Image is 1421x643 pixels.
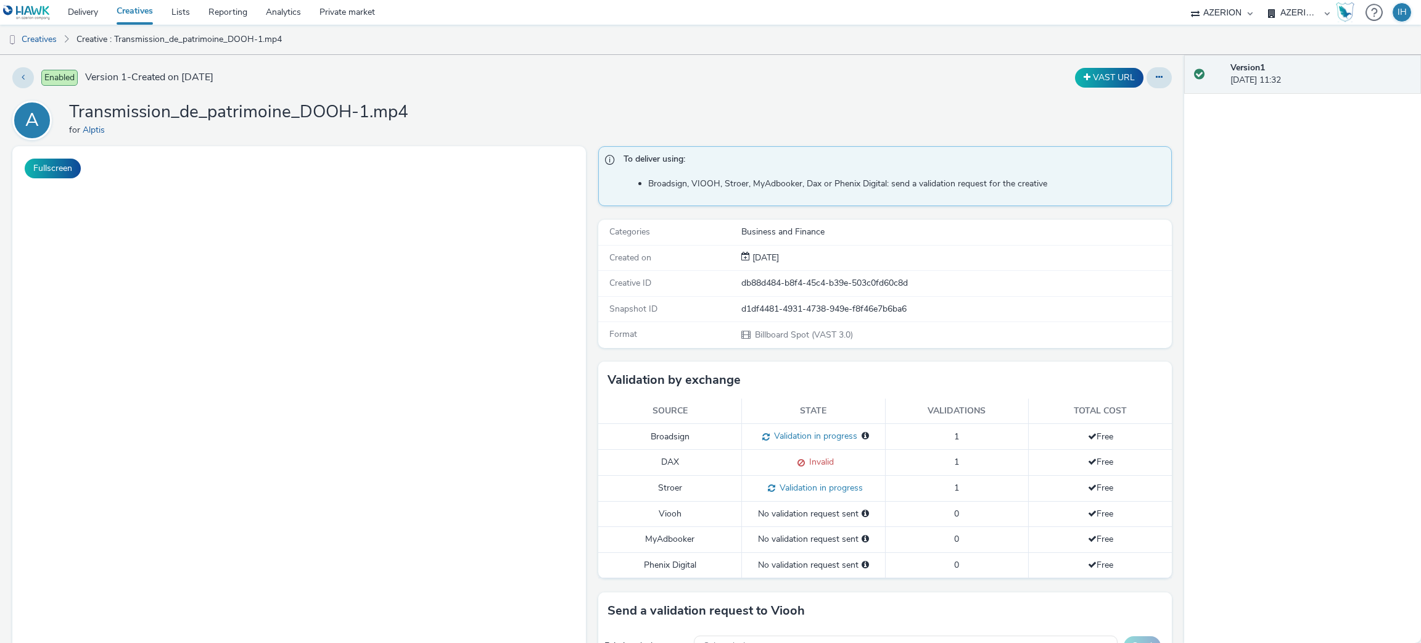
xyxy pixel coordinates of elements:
span: Invalid [805,456,834,468]
span: To deliver using: [624,153,1159,169]
div: Please select a deal below and click on Send to send a validation request to MyAdbooker. [862,533,869,546]
span: Format [609,328,637,340]
td: Stroer [598,476,742,502]
th: Source [598,399,742,424]
span: Free [1088,456,1113,468]
span: Validation in progress [775,482,863,494]
td: Phenix Digital [598,552,742,578]
div: Please select a deal below and click on Send to send a validation request to Phenix Digital. [862,559,869,571]
span: Free [1088,482,1113,494]
span: Validation in progress [770,430,857,442]
td: Viooh [598,501,742,526]
img: undefined Logo [3,5,51,20]
h3: Validation by exchange [608,371,741,389]
span: 1 [954,482,959,494]
span: Creative ID [609,277,651,289]
li: Broadsign, VIOOH, Stroer, MyAdbooker, Dax or Phenix Digital: send a validation request for the cr... [648,178,1165,190]
span: Enabled [41,70,78,86]
span: Free [1088,431,1113,442]
span: Free [1088,508,1113,520]
a: Hawk Academy [1336,2,1359,22]
div: [DATE] 11:32 [1230,62,1411,87]
h3: Send a validation request to Viooh [608,602,805,620]
div: IH [1398,3,1407,22]
td: Broadsign [598,424,742,450]
span: Created on [609,252,651,263]
div: No validation request sent [748,559,879,571]
img: dooh [6,34,19,46]
div: No validation request sent [748,533,879,546]
div: A [25,103,39,138]
span: Snapshot ID [609,303,657,315]
span: 0 [954,533,959,545]
div: d1df4481-4931-4738-949e-f8f46e7b6ba6 [741,303,1171,315]
a: Alptis [83,124,110,136]
td: DAX [598,450,742,476]
div: Duplicate the creative as a VAST URL [1072,68,1147,88]
span: Categories [609,226,650,238]
div: Please select a deal below and click on Send to send a validation request to Viooh. [862,508,869,520]
div: Business and Finance [741,226,1171,238]
div: db88d484-b8f4-45c4-b39e-503c0fd60c8d [741,277,1171,289]
h1: Transmission_de_patrimoine_DOOH-1.mp4 [69,101,408,124]
button: Fullscreen [25,159,81,178]
div: No validation request sent [748,508,879,520]
span: 1 [954,456,959,468]
span: for [69,124,83,136]
span: 0 [954,508,959,520]
strong: Version 1 [1230,62,1265,73]
span: Free [1088,533,1113,545]
img: Hawk Academy [1336,2,1354,22]
div: Creation 19 September 2025, 11:32 [750,252,779,264]
th: Validations [885,399,1029,424]
a: Creative : Transmission_de_patrimoine_DOOH-1.mp4 [70,25,288,54]
a: A [12,114,57,126]
span: Billboard Spot (VAST 3.0) [754,329,853,341]
span: 0 [954,559,959,571]
th: Total cost [1029,399,1172,424]
span: 1 [954,431,959,442]
span: [DATE] [750,252,779,263]
span: Free [1088,559,1113,571]
th: State [742,399,886,424]
span: Version 1 - Created on [DATE] [85,70,213,85]
button: VAST URL [1075,68,1143,88]
td: MyAdbooker [598,527,742,552]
